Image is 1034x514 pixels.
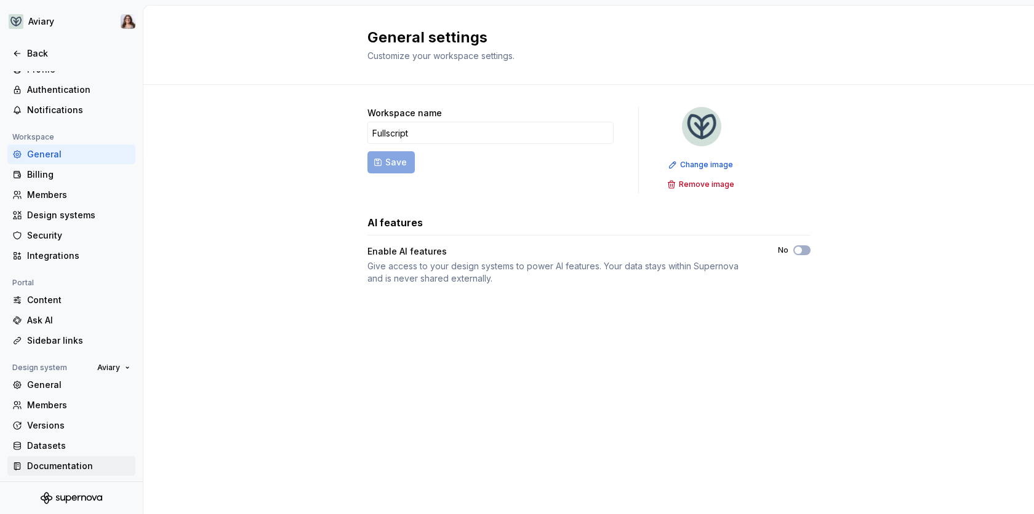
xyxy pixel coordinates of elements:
[27,440,130,452] div: Datasets
[367,50,515,61] span: Customize your workspace settings.
[665,156,739,173] button: Change image
[7,144,135,164] a: General
[27,399,130,411] div: Members
[27,314,130,326] div: Ask AI
[7,100,135,120] a: Notifications
[27,84,130,96] div: Authentication
[27,47,130,60] div: Back
[27,460,130,472] div: Documentation
[7,205,135,225] a: Design systems
[7,375,135,395] a: General
[7,44,135,63] a: Back
[27,209,130,221] div: Design systems
[28,15,54,28] div: Aviary
[27,168,130,181] div: Billing
[682,107,721,146] img: 256e2c79-9abd-4d59-8978-03feab5a3943.png
[7,130,59,144] div: Workspace
[7,310,135,330] a: Ask AI
[27,379,130,391] div: General
[27,189,130,201] div: Members
[367,260,756,285] div: Give access to your design systems to power AI features. Your data stays within Supernova and is ...
[367,28,796,47] h2: General settings
[778,245,788,255] label: No
[7,246,135,266] a: Integrations
[367,107,442,119] label: Workspace name
[27,148,130,160] div: General
[2,8,140,35] button: AviaryBrittany Hogg
[7,290,135,310] a: Content
[663,176,740,193] button: Remove image
[27,229,130,242] div: Security
[7,456,135,476] a: Documentation
[41,492,102,504] svg: Supernova Logo
[27,419,130,432] div: Versions
[7,275,39,290] div: Portal
[367,245,756,258] div: Enable AI features
[7,436,135,456] a: Datasets
[679,180,734,189] span: Remove image
[7,360,72,375] div: Design system
[7,395,135,415] a: Members
[121,14,135,29] img: Brittany Hogg
[7,226,135,245] a: Security
[7,331,135,350] a: Sidebar links
[27,250,130,262] div: Integrations
[27,294,130,306] div: Content
[680,160,733,170] span: Change image
[7,165,135,184] a: Billing
[7,185,135,205] a: Members
[367,215,423,230] h3: AI features
[7,416,135,435] a: Versions
[97,363,120,373] span: Aviary
[27,104,130,116] div: Notifications
[27,334,130,347] div: Sidebar links
[9,14,23,29] img: 256e2c79-9abd-4d59-8978-03feab5a3943.png
[7,80,135,100] a: Authentication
